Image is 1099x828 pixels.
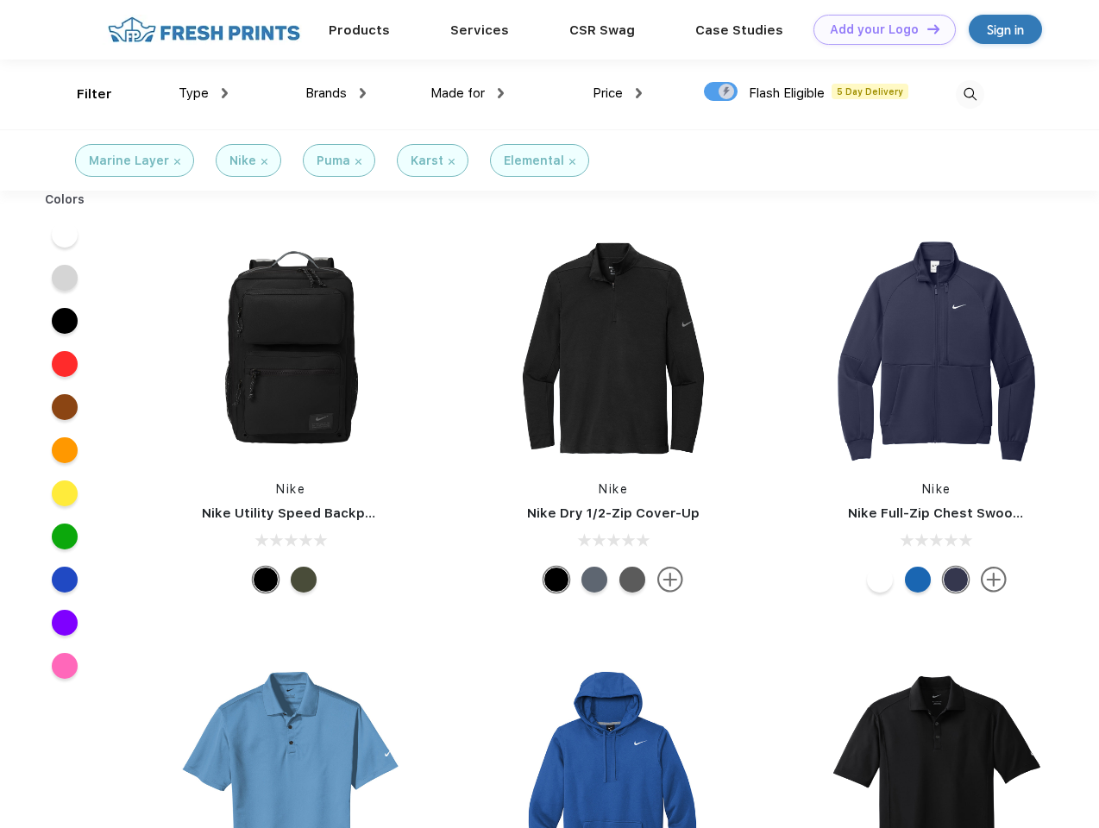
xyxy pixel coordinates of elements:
a: Nike Full-Zip Chest Swoosh Jacket [848,505,1077,521]
div: Colors [32,191,98,209]
div: Cargo Khaki [291,567,317,593]
span: Brands [305,85,347,101]
a: Products [329,22,390,38]
span: 5 Day Delivery [832,84,908,99]
img: func=resize&h=266 [176,234,405,463]
img: dropdown.png [360,88,366,98]
img: func=resize&h=266 [499,234,728,463]
a: Services [450,22,509,38]
span: Price [593,85,623,101]
div: White [867,567,893,593]
img: more.svg [981,567,1007,593]
span: Type [179,85,209,101]
img: dropdown.png [498,88,504,98]
div: Nike [229,152,256,170]
img: DT [927,24,939,34]
img: filter_cancel.svg [355,159,361,165]
span: Made for [430,85,485,101]
a: Nike [276,482,305,496]
img: dropdown.png [222,88,228,98]
div: Add your Logo [830,22,919,37]
img: filter_cancel.svg [174,159,180,165]
div: Black [253,567,279,593]
img: dropdown.png [636,88,642,98]
a: Nike Dry 1/2-Zip Cover-Up [527,505,700,521]
img: func=resize&h=266 [822,234,1052,463]
div: Navy Heather [581,567,607,593]
img: desktop_search.svg [956,80,984,109]
img: fo%20logo%202.webp [103,15,305,45]
div: Midnight Navy [943,567,969,593]
img: filter_cancel.svg [569,159,575,165]
div: Sign in [987,20,1024,40]
div: Filter [77,85,112,104]
div: Royal [905,567,931,593]
div: Puma [317,152,350,170]
img: filter_cancel.svg [449,159,455,165]
div: Karst [411,152,443,170]
a: Nike [599,482,628,496]
img: more.svg [657,567,683,593]
div: Marine Layer [89,152,169,170]
div: Elemental [504,152,564,170]
div: Black [543,567,569,593]
a: CSR Swag [569,22,635,38]
a: Sign in [969,15,1042,44]
a: Nike Utility Speed Backpack [202,505,388,521]
span: Flash Eligible [749,85,825,101]
img: filter_cancel.svg [261,159,267,165]
div: Black Heather [619,567,645,593]
a: Nike [922,482,951,496]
